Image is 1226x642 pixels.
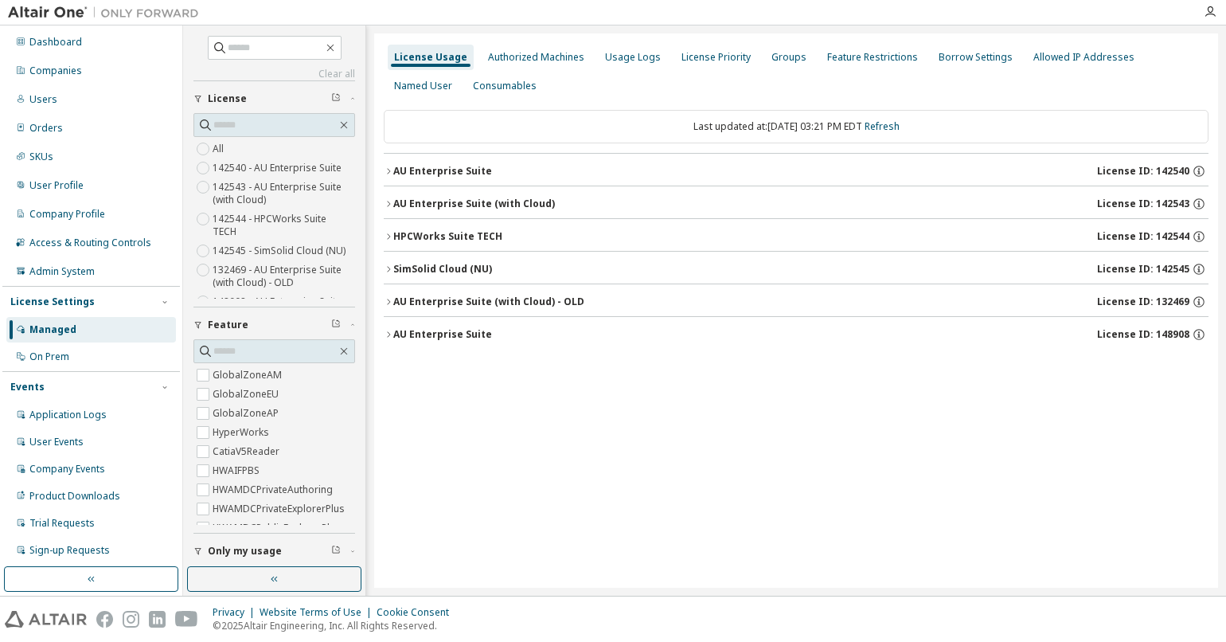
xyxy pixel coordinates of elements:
img: facebook.svg [96,611,113,628]
div: Consumables [473,80,537,92]
label: 142544 - HPCWorks Suite TECH [213,209,355,241]
button: AU Enterprise SuiteLicense ID: 148908 [384,317,1208,352]
div: User Profile [29,179,84,192]
div: Website Terms of Use [260,606,377,619]
label: HWAMDCPrivateAuthoring [213,480,336,499]
div: Dashboard [29,36,82,49]
div: Cookie Consent [377,606,459,619]
img: instagram.svg [123,611,139,628]
img: Altair One [8,5,207,21]
label: 148908 - AU Enterprise Suite [213,292,345,311]
span: License ID: 142543 [1097,198,1189,210]
label: All [213,139,227,159]
div: Orders [29,122,63,135]
label: 142543 - AU Enterprise Suite (with Cloud) [213,178,355,209]
div: HPCWorks Suite TECH [393,230,502,243]
div: Managed [29,323,76,336]
div: Product Downloads [29,490,120,503]
label: GlobalZoneAM [213,366,285,385]
div: Company Profile [29,208,105,221]
div: Usage Logs [605,51,661,64]
button: License [193,81,355,116]
label: HyperWorks [213,423,272,442]
div: Users [29,93,57,106]
label: HWAMDCPrivateExplorerPlus [213,499,348,519]
label: GlobalZoneAP [213,404,282,423]
p: © 2025 Altair Engineering, Inc. All Rights Reserved. [213,619,459,632]
button: AU Enterprise Suite (with Cloud)License ID: 142543 [384,186,1208,221]
img: youtube.svg [175,611,198,628]
div: User Events [29,436,84,448]
button: Only my usage [193,534,355,569]
span: License [208,92,247,105]
label: 142540 - AU Enterprise Suite [213,159,345,178]
label: HWAIFPBS [213,461,263,480]
div: Feature Restrictions [827,51,918,64]
div: Last updated at: [DATE] 03:21 PM EDT [384,110,1208,143]
img: linkedin.svg [149,611,166,628]
img: altair_logo.svg [5,611,87,628]
span: License ID: 148908 [1097,328,1189,341]
span: License ID: 132469 [1097,296,1189,308]
div: Events [10,381,45,393]
div: SimSolid Cloud (NU) [393,263,492,276]
label: 142545 - SimSolid Cloud (NU) [213,241,349,260]
span: License ID: 142544 [1097,230,1189,243]
div: On Prem [29,350,69,363]
div: AU Enterprise Suite [393,328,492,341]
div: AU Enterprise Suite (with Cloud) [393,198,555,210]
div: Borrow Settings [939,51,1013,64]
div: Application Logs [29,409,107,421]
span: Clear filter [331,319,341,331]
div: Access & Routing Controls [29,237,151,249]
div: Admin System [29,265,95,278]
button: SimSolid Cloud (NU)License ID: 142545 [384,252,1208,287]
span: Clear filter [331,92,341,105]
button: AU Enterprise Suite (with Cloud) - OLDLicense ID: 132469 [384,284,1208,319]
div: AU Enterprise Suite [393,165,492,178]
div: Sign-up Requests [29,544,110,557]
a: Refresh [865,119,900,133]
div: AU Enterprise Suite (with Cloud) - OLD [393,296,584,308]
span: Only my usage [208,545,282,558]
span: License ID: 142540 [1097,165,1189,178]
label: GlobalZoneEU [213,385,282,404]
div: License Priority [681,51,751,64]
span: License ID: 142545 [1097,263,1189,276]
div: License Settings [10,296,95,308]
div: Groups [771,51,806,64]
label: 132469 - AU Enterprise Suite (with Cloud) - OLD [213,260,355,292]
div: Named User [394,80,452,92]
span: Feature [208,319,248,331]
div: Privacy [213,606,260,619]
label: CatiaV5Reader [213,442,283,461]
button: AU Enterprise SuiteLicense ID: 142540 [384,154,1208,189]
div: Trial Requests [29,517,95,530]
div: Company Events [29,463,105,476]
span: Clear filter [331,545,341,558]
div: Companies [29,65,82,77]
div: Authorized Machines [488,51,584,64]
label: HWAMDCPublicExplorerPlus [213,519,344,538]
div: SKUs [29,151,53,163]
button: Feature [193,307,355,343]
a: Clear all [193,68,355,80]
button: HPCWorks Suite TECHLicense ID: 142544 [384,219,1208,254]
div: Allowed IP Addresses [1033,51,1134,64]
div: License Usage [394,51,467,64]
